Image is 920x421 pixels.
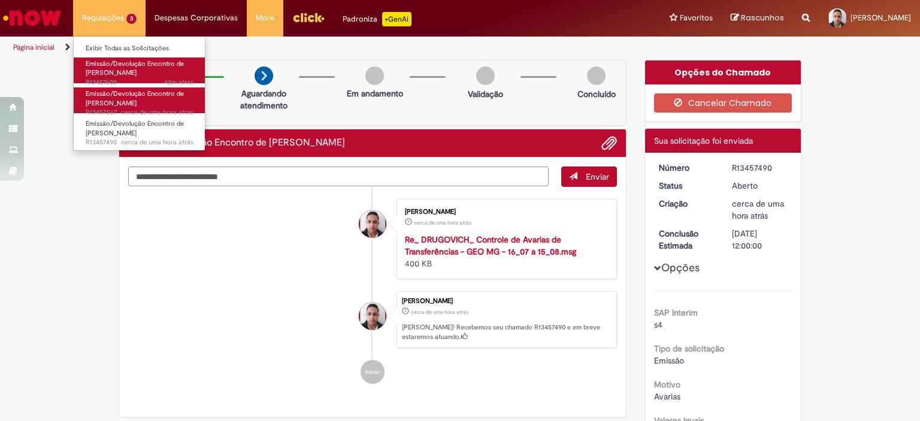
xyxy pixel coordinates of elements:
[74,57,205,83] a: Aberto R13457605 : Emissão/Devolução Encontro de Contas Fornecedor
[359,302,386,330] div: Neilon Fernandes de Souza
[121,138,193,147] span: cerca de uma hora atrás
[121,138,193,147] time: 28/08/2025 12:07:47
[86,59,184,78] span: Emissão/Devolução Encontro de [PERSON_NAME]
[121,108,193,117] span: cerca de uma hora atrás
[468,88,503,100] p: Validação
[82,12,124,24] span: Requisições
[292,8,325,26] img: click_logo_yellow_360x200.png
[13,43,55,52] a: Página inicial
[577,88,616,100] p: Concluído
[654,307,698,318] b: SAP Interim
[86,138,193,147] span: R13457490
[405,234,576,257] a: Re_ DRUGOVICH_ Controle de Avarias de Transferências - GEO MG - 16_07 a 15_08.msg
[411,308,468,316] time: 28/08/2025 12:07:46
[732,162,788,174] div: R13457490
[164,78,193,87] span: 42m atrás
[1,6,63,30] img: ServiceNow
[732,198,788,222] div: 28/08/2025 12:07:46
[654,343,724,354] b: Tipo de solicitação
[402,323,610,341] p: [PERSON_NAME]! Recebemos seu chamado R13457490 e em breve estaremos atuando.
[74,42,205,55] a: Exibir Todas as Solicitações
[680,12,713,24] span: Favoritos
[155,12,238,24] span: Despesas Corporativas
[650,162,724,174] dt: Número
[256,12,274,24] span: More
[86,119,184,138] span: Emissão/Devolução Encontro de [PERSON_NAME]
[586,171,609,182] span: Enviar
[601,135,617,151] button: Adicionar anexos
[732,228,788,252] div: [DATE] 12:00:00
[561,166,617,187] button: Enviar
[650,198,724,210] dt: Criação
[654,355,684,366] span: Emissão
[128,166,549,187] textarea: Digite sua mensagem aqui...
[732,198,784,221] span: cerca de uma hora atrás
[255,66,273,85] img: arrow-next.png
[86,89,184,108] span: Emissão/Devolução Encontro de [PERSON_NAME]
[382,12,411,26] p: +GenAi
[654,93,792,113] button: Cancelar Chamado
[359,210,386,238] div: Neilon Fernandes de Souza
[128,291,617,349] li: Neilon Fernandes de Souza
[128,138,345,149] h2: Emissão/Devolução Encontro de Contas Fornecedor Histórico de tíquete
[741,12,784,23] span: Rascunhos
[74,117,205,143] a: Aberto R13457490 : Emissão/Devolução Encontro de Contas Fornecedor
[405,208,604,216] div: [PERSON_NAME]
[654,319,662,330] span: s4
[414,219,471,226] time: 28/08/2025 12:09:10
[347,87,403,99] p: Em andamento
[732,180,788,192] div: Aberto
[732,198,784,221] time: 28/08/2025 12:07:46
[654,135,753,146] span: Sua solicitação foi enviada
[851,13,911,23] span: [PERSON_NAME]
[343,12,411,26] div: Padroniza
[411,308,468,316] span: cerca de uma hora atrás
[9,37,604,59] ul: Trilhas de página
[645,60,801,84] div: Opções do Chamado
[74,87,205,113] a: Aberto R13457567 : Emissão/Devolução Encontro de Contas Fornecedor
[654,391,680,402] span: Avarias
[402,298,610,305] div: [PERSON_NAME]
[128,187,617,396] ul: Histórico de tíquete
[126,14,137,24] span: 3
[587,66,606,85] img: img-circle-grey.png
[654,379,680,390] b: Motivo
[365,66,384,85] img: img-circle-grey.png
[86,78,193,87] span: R13457605
[650,180,724,192] dt: Status
[405,234,604,269] div: 400 KB
[414,219,471,226] span: cerca de uma hora atrás
[164,78,193,87] time: 28/08/2025 12:33:19
[476,66,495,85] img: img-circle-grey.png
[86,108,193,117] span: R13457567
[650,228,724,252] dt: Conclusão Estimada
[235,87,293,111] p: Aguardando atendimento
[73,36,205,151] ul: Requisições
[731,13,784,24] a: Rascunhos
